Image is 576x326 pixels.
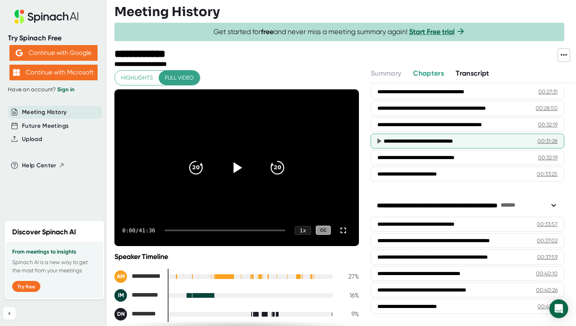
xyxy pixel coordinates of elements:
[316,226,331,235] div: CC
[456,69,489,78] span: Transcript
[12,227,76,237] h2: Discover Spinach AI
[9,65,98,80] button: Continue with Microsoft
[538,121,558,129] div: 00:32:19
[538,302,558,310] div: 00:41:01
[8,86,99,93] div: Have an account?
[339,292,359,299] div: 16 %
[537,253,558,261] div: 00:37:59
[114,308,127,321] div: DN
[121,73,153,83] span: Highlights
[339,310,359,318] div: 9 %
[537,237,558,244] div: 00:37:02
[22,161,56,170] span: Help Center
[549,299,568,318] div: Open Intercom Messenger
[8,34,99,43] div: Try Spinach Free
[409,27,455,36] a: Start Free trial
[22,108,67,117] button: Meeting History
[22,121,69,130] button: Future Meetings
[114,289,127,302] div: IM
[538,88,558,96] div: 00:27:31
[295,226,311,235] div: 1 x
[12,281,40,292] button: Try free
[537,170,558,178] div: 00:33:25
[537,220,558,228] div: 00:33:57
[3,307,16,320] button: Collapse sidebar
[165,73,194,83] span: Full video
[339,273,359,280] div: 27 %
[9,45,98,61] button: Continue with Google
[413,68,444,79] button: Chapters
[538,137,558,145] div: 00:31:28
[22,161,65,170] button: Help Center
[413,69,444,78] span: Chapters
[261,27,274,36] b: free
[122,227,155,234] div: 0:00 / 41:36
[538,154,558,161] div: 00:32:19
[456,68,489,79] button: Transcript
[57,86,74,93] a: Sign in
[16,49,23,56] img: Aehbyd4JwY73AAAAAElFTkSuQmCC
[371,69,401,78] span: Summary
[114,270,161,283] div: Amnon Mishor
[536,270,558,277] div: 00:40:10
[22,135,42,144] button: Upload
[114,252,359,261] div: Speaker Timeline
[536,286,558,294] div: 00:40:26
[114,4,220,19] h3: Meeting History
[371,68,401,79] button: Summary
[114,289,161,302] div: Izaak Mills
[12,258,97,275] p: Spinach AI is a new way to get the most from your meetings
[12,249,97,255] h3: From meetings to insights
[115,71,159,85] button: Highlights
[159,71,200,85] button: Full video
[214,27,466,36] span: Get started for and never miss a meeting summary again!
[114,308,161,321] div: Dagan Naar
[114,270,127,283] div: AM
[536,104,558,112] div: 00:28:50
